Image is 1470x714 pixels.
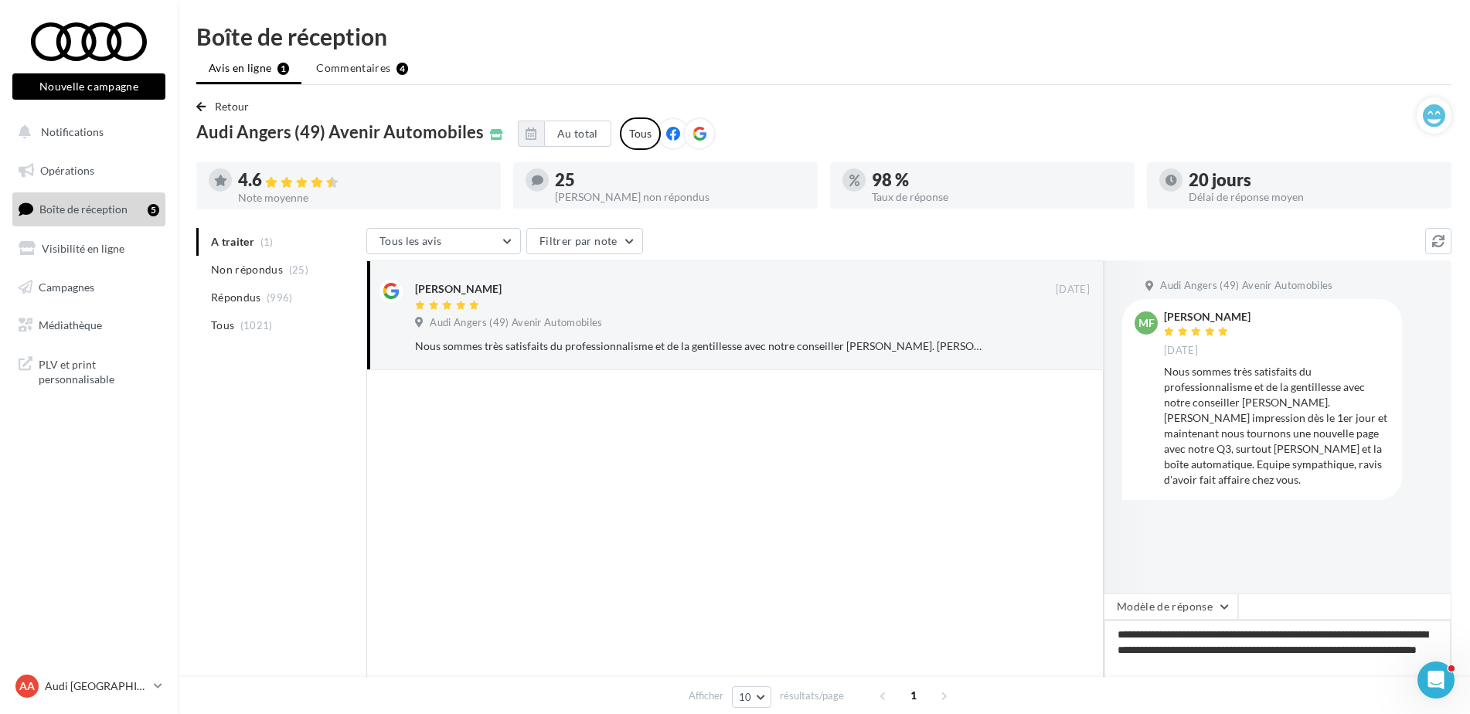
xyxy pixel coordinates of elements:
span: Répondus [211,290,261,305]
p: Audi [GEOGRAPHIC_DATA] [45,678,148,694]
a: Visibilité en ligne [9,233,168,265]
a: Médiathèque [9,309,168,342]
button: 10 [732,686,771,708]
div: Délai de réponse moyen [1189,192,1439,202]
span: Audi Angers (49) Avenir Automobiles [430,316,602,330]
div: [PERSON_NAME] non répondus [555,192,805,202]
div: 4.6 [238,172,488,189]
button: Au total [518,121,611,147]
div: Boîte de réception [196,25,1451,48]
span: PLV et print personnalisable [39,354,159,387]
span: Commentaires [316,60,390,76]
span: Visibilité en ligne [42,242,124,255]
a: Opérations [9,155,168,187]
span: Afficher [689,688,723,703]
button: Retour [196,97,256,116]
button: Au total [544,121,611,147]
span: Retour [215,100,250,113]
span: (996) [267,291,293,304]
span: [DATE] [1164,344,1198,358]
span: AA [19,678,35,694]
div: [PERSON_NAME] [1164,311,1251,322]
div: Nous sommes très satisfaits du professionnalisme et de la gentillesse avec notre conseiller [PERS... [1164,364,1390,488]
span: [DATE] [1056,283,1090,297]
button: Notifications [9,116,162,148]
iframe: Intercom live chat [1417,661,1455,699]
div: 5 [148,204,159,216]
div: Tous [620,117,661,150]
div: [PERSON_NAME] [415,281,502,297]
button: Filtrer par note [526,228,643,254]
a: Campagnes [9,271,168,304]
span: Campagnes [39,280,94,293]
span: (25) [289,263,308,276]
span: Médiathèque [39,318,102,331]
span: mf [1138,315,1155,331]
div: Taux de réponse [872,192,1122,202]
span: Audi Angers (49) Avenir Automobiles [1160,279,1332,293]
div: 25 [555,172,805,189]
span: Notifications [41,125,104,138]
span: Boîte de réception [39,202,128,216]
a: Boîte de réception5 [9,192,168,226]
div: Note moyenne [238,192,488,203]
a: AA Audi [GEOGRAPHIC_DATA] [12,671,165,701]
div: 98 % [872,172,1122,189]
span: Non répondus [211,262,283,277]
span: résultats/page [780,688,844,703]
span: Opérations [40,164,94,177]
a: PLV et print personnalisable [9,348,168,393]
span: 1 [901,683,926,708]
button: Tous les avis [366,228,521,254]
span: (1021) [240,319,273,331]
div: 4 [396,63,408,75]
button: Modèle de réponse [1104,593,1238,620]
div: Nous sommes très satisfaits du professionnalisme et de la gentillesse avec notre conseiller [PERS... [415,338,989,354]
button: Nouvelle campagne [12,73,165,100]
span: Tous les avis [379,234,442,247]
span: 10 [739,691,752,703]
div: 20 jours [1189,172,1439,189]
span: Audi Angers (49) Avenir Automobiles [196,124,484,141]
span: Tous [211,318,234,333]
